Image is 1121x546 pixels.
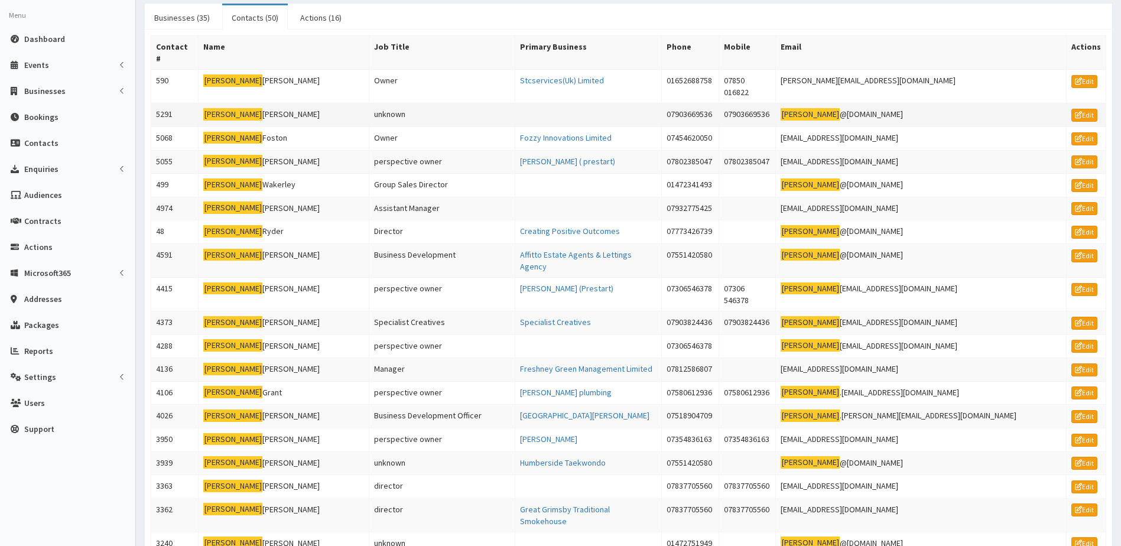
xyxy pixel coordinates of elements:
a: Actions (16) [291,5,351,30]
a: Freshney Green Management Limited [520,363,652,374]
td: 07354836163 [719,428,776,451]
td: [EMAIL_ADDRESS][DOMAIN_NAME] [776,358,1067,382]
mark: [PERSON_NAME] [203,363,262,375]
td: [EMAIL_ADDRESS][DOMAIN_NAME] [776,475,1067,499]
td: 4373 [151,311,199,334]
span: Settings [24,372,56,382]
td: [PERSON_NAME] [199,405,369,428]
span: Actions [24,242,53,252]
td: [PERSON_NAME] [199,311,369,334]
mark: [PERSON_NAME] [781,178,840,191]
a: Edit [1071,363,1097,376]
td: perspective owner [369,334,515,358]
td: @[DOMAIN_NAME] [776,451,1067,475]
td: perspective owner [369,150,515,174]
mark: [PERSON_NAME] [203,433,262,446]
a: [PERSON_NAME] ( prestart) [520,156,615,167]
th: Email [776,36,1067,70]
td: 3363 [151,475,199,499]
td: Manager [369,358,515,382]
span: Bookings [24,112,59,122]
td: 07837705560 [719,475,776,499]
mark: [PERSON_NAME] [203,132,262,144]
td: 07518904709 [662,405,719,428]
mark: [PERSON_NAME] [203,74,262,87]
a: Edit [1071,249,1097,262]
td: 07580612936 [662,381,719,405]
td: @[DOMAIN_NAME] [776,103,1067,127]
a: Edit [1071,75,1097,88]
span: Packages [24,320,59,330]
td: [EMAIL_ADDRESS][DOMAIN_NAME] [776,311,1067,334]
span: Support [24,424,54,434]
a: Fozzy Innovations Limited [520,132,612,143]
td: Group Sales Director [369,174,515,197]
td: 48 [151,220,199,244]
td: 3939 [151,451,199,475]
td: 01652688758 [662,70,719,103]
mark: [PERSON_NAME] [203,339,262,352]
mark: [PERSON_NAME] [203,249,262,261]
a: Edit [1071,340,1097,353]
td: 07454620050 [662,126,719,150]
a: Edit [1071,386,1097,399]
a: Edit [1071,132,1097,145]
td: 07306546378 [662,334,719,358]
td: [PERSON_NAME] [199,358,369,382]
mark: [PERSON_NAME] [203,409,262,422]
td: director [369,475,515,499]
span: Contracts [24,216,61,226]
td: [PERSON_NAME] [199,334,369,358]
mark: [PERSON_NAME] [781,409,840,422]
td: 07932775425 [662,197,719,220]
td: [PERSON_NAME] [199,150,369,174]
td: Assistant Manager [369,197,515,220]
td: unknown [369,103,515,127]
td: 07903669536 [719,103,776,127]
td: 01472341493 [662,174,719,197]
a: Great Grimsby Traditional Smokehouse [520,504,610,526]
td: 499 [151,174,199,197]
mark: [PERSON_NAME] [781,316,840,329]
td: [EMAIL_ADDRESS][DOMAIN_NAME] [776,197,1067,220]
td: 07837705560 [662,475,719,499]
a: Affitto Estate Agents & Lettings Agency [520,249,632,272]
mark: [PERSON_NAME] [203,480,262,492]
td: perspective owner [369,428,515,451]
mark: [PERSON_NAME] [203,456,262,469]
td: [PERSON_NAME] [199,475,369,499]
td: [PERSON_NAME] [199,451,369,475]
span: Microsoft365 [24,268,71,278]
td: [PERSON_NAME] [199,243,369,277]
td: [EMAIL_ADDRESS][DOMAIN_NAME] [776,498,1067,532]
span: Dashboard [24,34,65,44]
a: Edit [1071,434,1097,447]
th: Mobile [719,36,776,70]
a: Edit [1071,283,1097,296]
td: unknown [369,451,515,475]
a: [PERSON_NAME] (Prestart) [520,283,613,294]
a: Humberside Taekwondo [520,457,606,468]
td: 07903824436 [719,311,776,334]
span: Businesses [24,86,66,96]
td: 07837705560 [719,498,776,532]
td: [PERSON_NAME] [199,197,369,220]
td: .[EMAIL_ADDRESS][DOMAIN_NAME] [776,381,1067,405]
td: 07903824436 [662,311,719,334]
mark: [PERSON_NAME] [203,282,262,295]
td: Wakerley [199,174,369,197]
a: Edit [1071,179,1097,192]
a: [PERSON_NAME] plumbing [520,387,612,398]
td: 590 [151,70,199,103]
mark: [PERSON_NAME] [203,386,262,398]
td: [PERSON_NAME] [199,428,369,451]
td: @[DOMAIN_NAME] [776,174,1067,197]
td: 5055 [151,150,199,174]
a: Edit [1071,202,1097,215]
td: 07306546378 [662,277,719,311]
td: 3950 [151,428,199,451]
td: 4106 [151,381,199,405]
mark: [PERSON_NAME] [781,282,840,295]
mark: [PERSON_NAME] [781,225,840,238]
td: 07837705560 [662,498,719,532]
